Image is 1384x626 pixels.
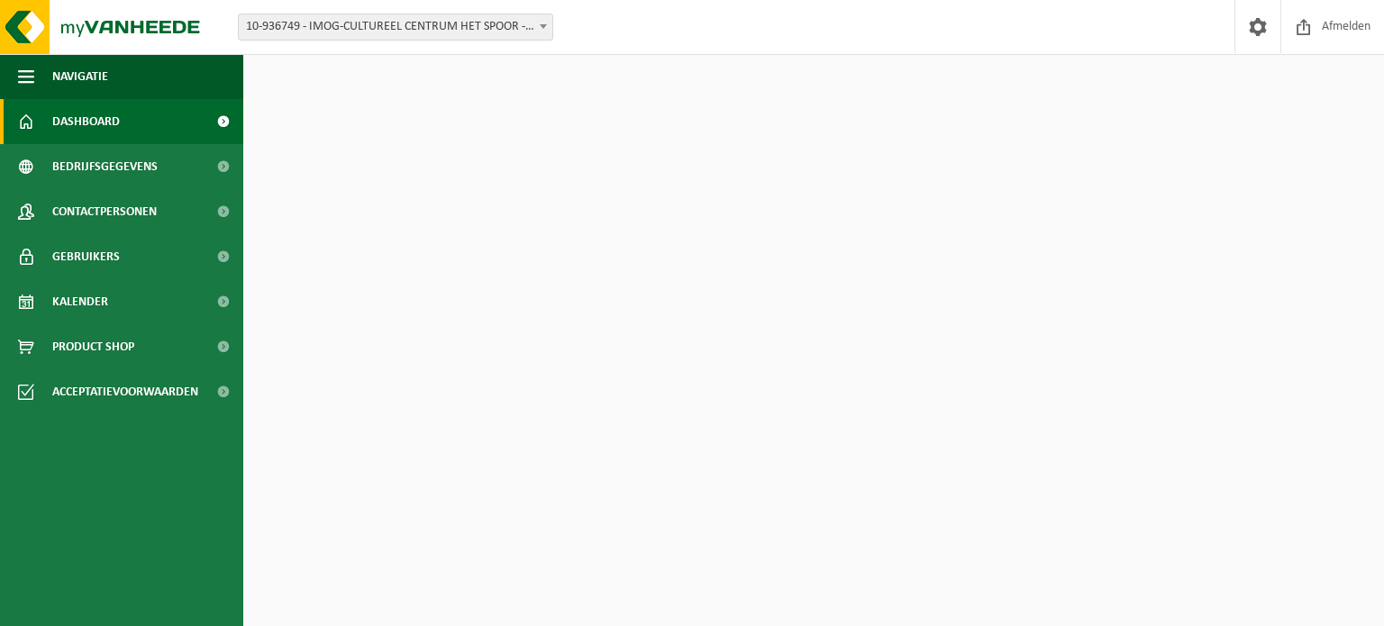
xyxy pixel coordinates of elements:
span: 10-936749 - IMOG-CULTUREEL CENTRUM HET SPOOR - HARELBEKE [238,14,553,41]
span: Product Shop [52,324,134,369]
span: Gebruikers [52,234,120,279]
span: Dashboard [52,99,120,144]
span: Bedrijfsgegevens [52,144,158,189]
span: 10-936749 - IMOG-CULTUREEL CENTRUM HET SPOOR - HARELBEKE [239,14,552,40]
span: Contactpersonen [52,189,157,234]
span: Kalender [52,279,108,324]
span: Navigatie [52,54,108,99]
span: Acceptatievoorwaarden [52,369,198,414]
